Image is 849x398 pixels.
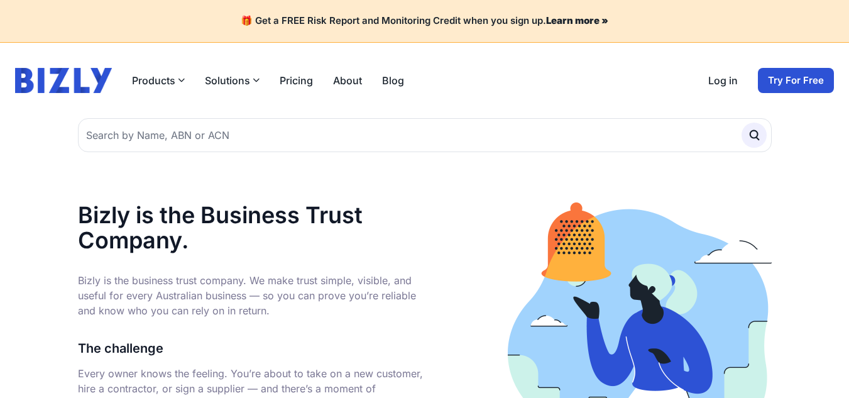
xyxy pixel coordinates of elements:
[132,73,185,88] button: Products
[205,73,260,88] button: Solutions
[280,73,313,88] a: Pricing
[333,73,362,88] a: About
[15,15,834,27] h4: 🎁 Get a FREE Risk Report and Monitoring Credit when you sign up.
[78,338,425,358] h3: The challenge
[382,73,404,88] a: Blog
[78,118,772,152] input: Search by Name, ABN or ACN
[758,68,834,93] a: Try For Free
[546,14,608,26] a: Learn more »
[708,73,738,88] a: Log in
[78,273,425,318] p: Bizly is the business trust company. We make trust simple, visible, and useful for every Australi...
[78,202,425,253] h1: Bizly is the Business Trust Company.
